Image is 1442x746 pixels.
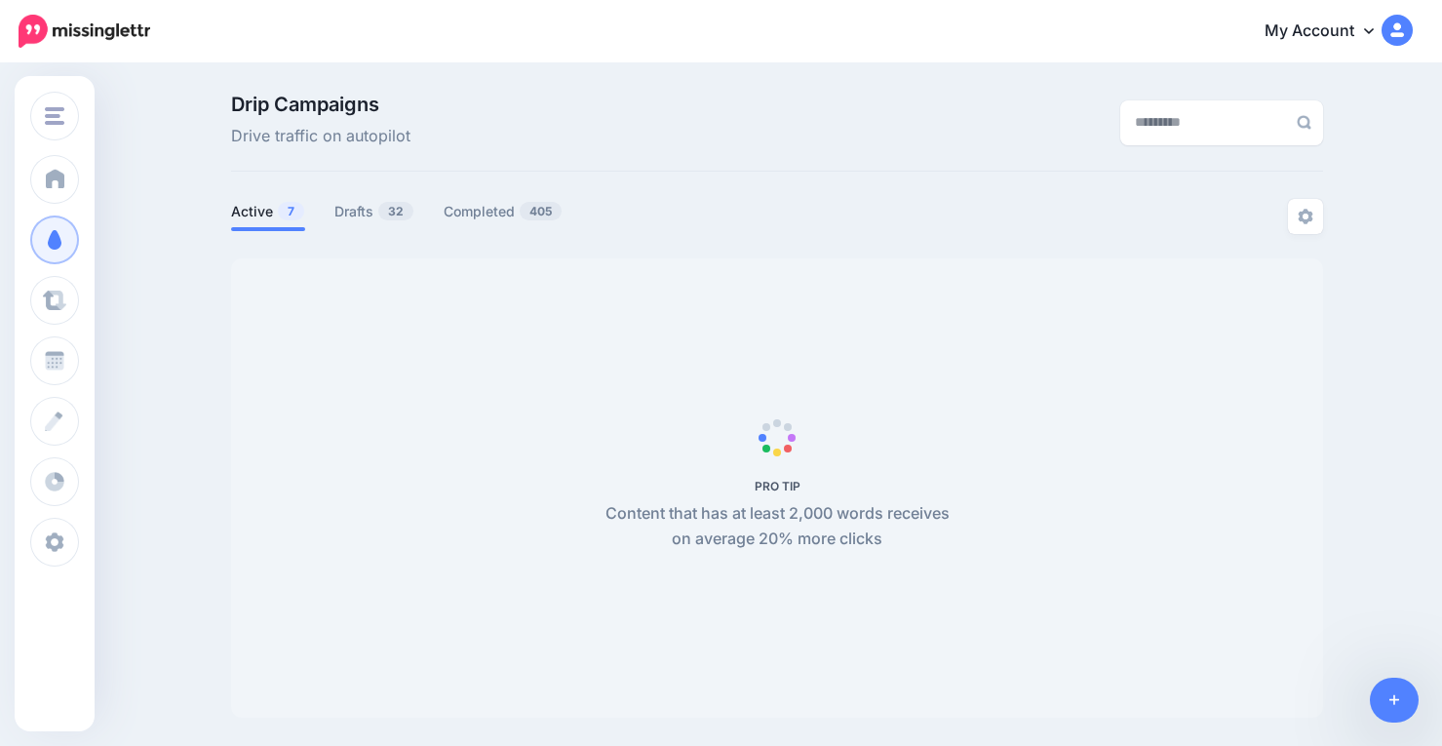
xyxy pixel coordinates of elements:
[595,479,960,493] h5: PRO TIP
[520,202,562,220] span: 405
[45,107,64,125] img: menu.png
[1298,209,1313,224] img: settings-grey.png
[378,202,413,220] span: 32
[19,15,150,48] img: Missinglettr
[1245,8,1413,56] a: My Account
[231,124,410,149] span: Drive traffic on autopilot
[595,501,960,552] p: Content that has at least 2,000 words receives on average 20% more clicks
[334,200,414,223] a: Drafts32
[231,200,305,223] a: Active7
[278,202,304,220] span: 7
[1297,115,1311,130] img: search-grey-6.png
[231,95,410,114] span: Drip Campaigns
[444,200,563,223] a: Completed405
